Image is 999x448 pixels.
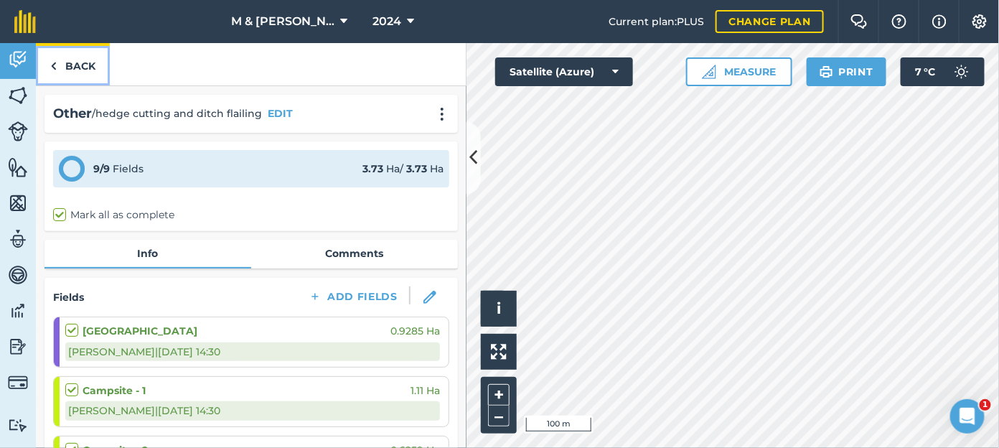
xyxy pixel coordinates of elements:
a: Change plan [716,10,824,33]
div: Fields [93,161,144,177]
strong: 9 / 9 [93,162,110,175]
strong: 3.73 [406,162,427,175]
button: i [481,291,517,327]
button: EDIT [268,106,293,121]
img: A question mark icon [891,14,908,29]
button: Add Fields [297,286,409,307]
img: Four arrows, one pointing top left, one top right, one bottom right and the last bottom left [491,344,507,360]
button: Satellite (Azure) [495,57,633,86]
button: + [488,384,510,406]
img: svg+xml;base64,PHN2ZyB4bWxucz0iaHR0cDovL3d3dy53My5vcmcvMjAwMC9zdmciIHdpZHRoPSIxNyIgaGVpZ2h0PSIxNy... [932,13,947,30]
img: svg+xml;base64,PD94bWwgdmVyc2lvbj0iMS4wIiBlbmNvZGluZz0idXRmLTgiPz4KPCEtLSBHZW5lcmF0b3I6IEFkb2JlIE... [8,49,28,70]
iframe: Intercom live chat [950,399,985,434]
h4: Fields [53,289,84,305]
strong: 3.73 [362,162,383,175]
img: svg+xml;base64,PHN2ZyB4bWxucz0iaHR0cDovL3d3dy53My5vcmcvMjAwMC9zdmciIHdpZHRoPSI1NiIgaGVpZ2h0PSI2MC... [8,85,28,106]
div: Ha / Ha [362,161,444,177]
img: svg+xml;base64,PHN2ZyB4bWxucz0iaHR0cDovL3d3dy53My5vcmcvMjAwMC9zdmciIHdpZHRoPSI1NiIgaGVpZ2h0PSI2MC... [8,157,28,178]
a: Comments [251,240,458,267]
div: [PERSON_NAME] | [DATE] 14:30 [65,401,440,420]
span: Current plan : PLUS [609,14,704,29]
h2: Other [53,103,92,124]
button: Measure [686,57,792,86]
button: – [488,406,510,426]
img: fieldmargin Logo [14,10,36,33]
img: svg+xml;base64,PHN2ZyB4bWxucz0iaHR0cDovL3d3dy53My5vcmcvMjAwMC9zdmciIHdpZHRoPSI5IiBoZWlnaHQ9IjI0Ii... [50,57,57,75]
span: M & [PERSON_NAME] [231,13,334,30]
span: 1 [980,399,991,411]
img: svg+xml;base64,PHN2ZyB4bWxucz0iaHR0cDovL3d3dy53My5vcmcvMjAwMC9zdmciIHdpZHRoPSIyMCIgaGVpZ2h0PSIyNC... [433,107,451,121]
div: [PERSON_NAME] | [DATE] 14:30 [65,342,440,361]
img: svg+xml;base64,PD94bWwgdmVyc2lvbj0iMS4wIiBlbmNvZGluZz0idXRmLTgiPz4KPCEtLSBHZW5lcmF0b3I6IEFkb2JlIE... [8,228,28,250]
img: svg+xml;base64,PD94bWwgdmVyc2lvbj0iMS4wIiBlbmNvZGluZz0idXRmLTgiPz4KPCEtLSBHZW5lcmF0b3I6IEFkb2JlIE... [8,121,28,141]
img: svg+xml;base64,PD94bWwgdmVyc2lvbj0iMS4wIiBlbmNvZGluZz0idXRmLTgiPz4KPCEtLSBHZW5lcmF0b3I6IEFkb2JlIE... [947,57,976,86]
span: i [497,299,501,317]
span: / hedge cutting and ditch flailing [92,106,262,121]
a: Back [36,43,110,85]
img: svg+xml;base64,PHN2ZyB3aWR0aD0iMTgiIGhlaWdodD0iMTgiIHZpZXdCb3g9IjAgMCAxOCAxOCIgZmlsbD0ibm9uZSIgeG... [423,291,436,304]
button: 7 °C [901,57,985,86]
span: 7 ° C [915,57,936,86]
span: 2024 [372,13,401,30]
img: Ruler icon [702,65,716,79]
img: svg+xml;base64,PD94bWwgdmVyc2lvbj0iMS4wIiBlbmNvZGluZz0idXRmLTgiPz4KPCEtLSBHZW5lcmF0b3I6IEFkb2JlIE... [8,264,28,286]
span: 0.9285 Ha [390,323,440,339]
img: svg+xml;base64,PD94bWwgdmVyc2lvbj0iMS4wIiBlbmNvZGluZz0idXRmLTgiPz4KPCEtLSBHZW5lcmF0b3I6IEFkb2JlIE... [8,373,28,393]
a: Info [44,240,251,267]
img: svg+xml;base64,PD94bWwgdmVyc2lvbj0iMS4wIiBlbmNvZGluZz0idXRmLTgiPz4KPCEtLSBHZW5lcmF0b3I6IEFkb2JlIE... [8,336,28,358]
img: A cog icon [971,14,988,29]
button: Print [807,57,887,86]
span: 1.11 Ha [411,383,440,398]
img: svg+xml;base64,PHN2ZyB4bWxucz0iaHR0cDovL3d3dy53My5vcmcvMjAwMC9zdmciIHdpZHRoPSI1NiIgaGVpZ2h0PSI2MC... [8,192,28,214]
strong: [GEOGRAPHIC_DATA] [83,323,197,339]
label: Mark all as complete [53,207,174,223]
img: svg+xml;base64,PD94bWwgdmVyc2lvbj0iMS4wIiBlbmNvZGluZz0idXRmLTgiPz4KPCEtLSBHZW5lcmF0b3I6IEFkb2JlIE... [8,419,28,432]
img: svg+xml;base64,PHN2ZyB4bWxucz0iaHR0cDovL3d3dy53My5vcmcvMjAwMC9zdmciIHdpZHRoPSIxOSIgaGVpZ2h0PSIyNC... [820,63,833,80]
img: svg+xml;base64,PD94bWwgdmVyc2lvbj0iMS4wIiBlbmNvZGluZz0idXRmLTgiPz4KPCEtLSBHZW5lcmF0b3I6IEFkb2JlIE... [8,300,28,322]
strong: Campsite - 1 [83,383,146,398]
img: Two speech bubbles overlapping with the left bubble in the forefront [850,14,868,29]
